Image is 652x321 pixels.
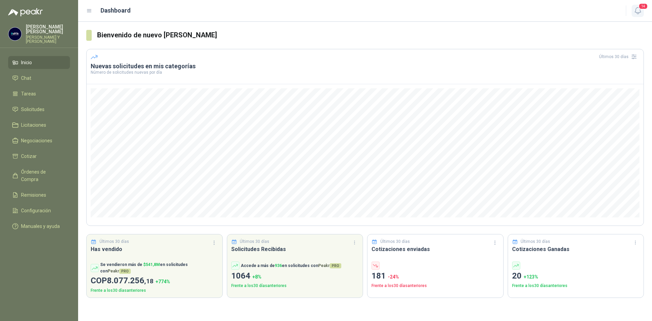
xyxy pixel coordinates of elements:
[512,270,640,283] p: 20
[599,51,639,62] div: Últimos 30 días
[21,222,60,230] span: Manuales y ayuda
[8,28,21,40] img: Company Logo
[372,283,499,289] p: Frente a los 30 días anteriores
[241,263,341,269] p: Accede a más de en solicitudes con
[101,6,131,15] h1: Dashboard
[8,165,70,186] a: Órdenes de Compra
[108,269,131,273] span: Peakr
[97,30,644,40] h3: Bienvenido de nuevo [PERSON_NAME]
[512,245,640,253] h3: Cotizaciones Ganadas
[372,270,499,283] p: 181
[99,238,129,245] p: Últimos 30 días
[275,263,282,268] span: 936
[26,35,70,43] p: [PERSON_NAME] Y [PERSON_NAME]
[91,287,218,294] p: Frente a los 30 días anteriores
[330,263,341,268] span: PRO
[21,137,52,144] span: Negociaciones
[21,168,64,183] span: Órdenes de Compra
[8,72,70,85] a: Chat
[107,276,153,285] span: 8.077.256
[21,153,37,160] span: Cotizar
[144,277,153,285] span: ,18
[21,207,51,214] span: Configuración
[156,279,170,284] span: + 774 %
[388,274,399,280] span: -24 %
[8,220,70,233] a: Manuales y ayuda
[91,62,639,70] h3: Nuevas solicitudes en mis categorías
[524,274,538,280] span: + 123 %
[21,106,44,113] span: Solicitudes
[8,134,70,147] a: Negociaciones
[91,274,218,287] p: COP
[231,245,359,253] h3: Solicitudes Recibidas
[100,262,218,274] p: Se vendieron más de en solicitudes con
[21,191,46,199] span: Remisiones
[318,263,341,268] span: Peakr
[380,238,410,245] p: Últimos 30 días
[521,238,550,245] p: Últimos 30 días
[512,283,640,289] p: Frente a los 30 días anteriores
[372,245,499,253] h3: Cotizaciones enviadas
[8,56,70,69] a: Inicio
[91,245,218,253] h3: Has vendido
[8,150,70,163] a: Cotizar
[26,24,70,34] p: [PERSON_NAME] [PERSON_NAME]
[8,204,70,217] a: Configuración
[91,70,639,74] p: Número de solicitudes nuevas por día
[21,90,36,97] span: Tareas
[8,87,70,100] a: Tareas
[231,283,359,289] p: Frente a los 30 días anteriores
[21,121,46,129] span: Licitaciones
[8,189,70,201] a: Remisiones
[21,59,32,66] span: Inicio
[638,3,648,10] span: 14
[231,270,359,283] p: 1064
[119,269,131,274] span: PRO
[632,5,644,17] button: 14
[252,274,261,280] span: + 8 %
[21,74,31,82] span: Chat
[8,8,43,16] img: Logo peakr
[8,103,70,116] a: Solicitudes
[240,238,269,245] p: Últimos 30 días
[8,119,70,131] a: Licitaciones
[143,262,160,267] span: $ 541,8M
